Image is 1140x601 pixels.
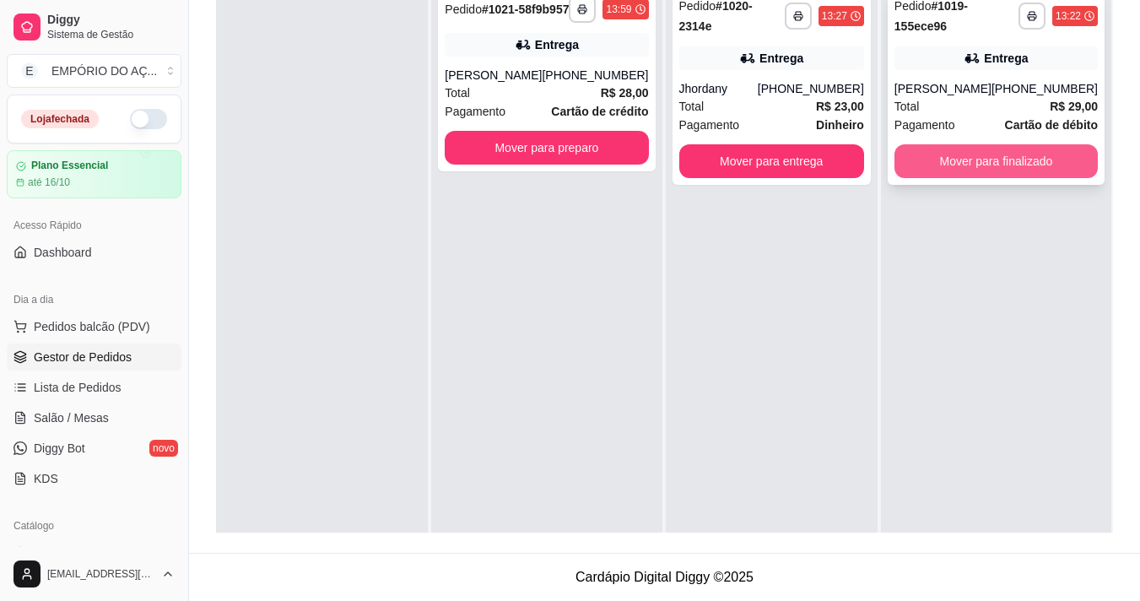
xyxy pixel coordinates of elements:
div: [PHONE_NUMBER] [758,80,864,97]
span: Total [894,97,920,116]
div: Dia a dia [7,286,181,313]
div: Entrega [535,36,579,53]
span: Pedido [445,3,482,16]
a: Gestor de Pedidos [7,344,181,371]
div: [PHONE_NUMBER] [542,67,648,84]
div: Jhordany [679,80,758,97]
strong: # 1021-58f9b957 [482,3,570,16]
span: Gestor de Pedidos [34,349,132,365]
div: 13:27 [822,9,847,23]
span: Total [445,84,470,102]
span: Diggy Bot [34,440,85,457]
div: Entrega [984,50,1028,67]
span: Pagamento [894,116,955,134]
span: Dashboard [34,244,92,261]
span: Pagamento [679,116,740,134]
div: [PERSON_NAME] [445,67,542,84]
span: KDS [34,470,58,487]
div: [PHONE_NUMBER] [991,80,1098,97]
div: [PERSON_NAME] [894,80,991,97]
a: Lista de Pedidos [7,374,181,401]
span: Diggy [47,13,175,28]
span: Salão / Mesas [34,409,109,426]
article: Plano Essencial [31,160,108,172]
a: KDS [7,465,181,492]
article: até 16/10 [28,176,70,189]
div: Loja fechada [21,110,99,128]
span: Sistema de Gestão [47,28,175,41]
div: Catálogo [7,512,181,539]
strong: Cartão de débito [1005,118,1098,132]
div: EMPÓRIO DO AÇ ... [51,62,157,79]
strong: Dinheiro [816,118,864,132]
span: Lista de Pedidos [34,379,122,396]
span: Produtos [34,544,81,561]
button: Select a team [7,54,181,88]
strong: R$ 28,00 [601,86,649,100]
div: 13:59 [606,3,631,16]
strong: Cartão de crédito [551,105,648,118]
span: [EMAIL_ADDRESS][DOMAIN_NAME] [47,567,154,581]
div: Entrega [759,50,803,67]
div: Acesso Rápido [7,212,181,239]
footer: Cardápio Digital Diggy © 2025 [189,553,1140,601]
a: Dashboard [7,239,181,266]
a: Plano Essencialaté 16/10 [7,150,181,198]
div: 13:22 [1056,9,1081,23]
strong: R$ 29,00 [1050,100,1098,113]
strong: R$ 23,00 [816,100,864,113]
button: Mover para entrega [679,144,864,178]
button: Alterar Status [130,109,167,129]
a: DiggySistema de Gestão [7,7,181,47]
button: Mover para preparo [445,131,648,165]
button: Mover para finalizado [894,144,1098,178]
button: Pedidos balcão (PDV) [7,313,181,340]
span: Total [679,97,705,116]
span: Pagamento [445,102,505,121]
span: Pedidos balcão (PDV) [34,318,150,335]
a: Diggy Botnovo [7,435,181,462]
a: Produtos [7,539,181,566]
a: Salão / Mesas [7,404,181,431]
button: [EMAIL_ADDRESS][DOMAIN_NAME] [7,554,181,594]
span: E [21,62,38,79]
